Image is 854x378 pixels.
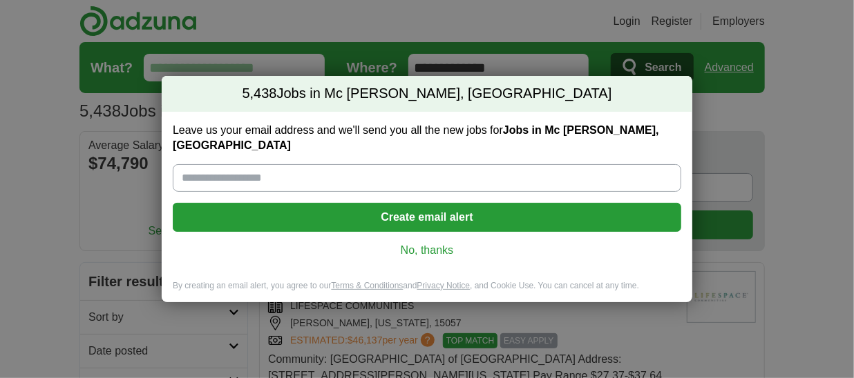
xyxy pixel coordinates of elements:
button: Create email alert [173,203,681,232]
strong: Jobs in Mc [PERSON_NAME], [GEOGRAPHIC_DATA] [173,124,659,151]
a: Terms & Conditions [331,281,403,290]
a: No, thanks [184,243,670,258]
h2: Jobs in Mc [PERSON_NAME], [GEOGRAPHIC_DATA] [162,76,692,112]
span: 5,438 [243,84,277,103]
a: Privacy Notice [417,281,471,290]
div: By creating an email alert, you agree to our and , and Cookie Use. You can cancel at any time. [162,280,692,303]
label: Leave us your email address and we'll send you all the new jobs for [173,123,681,153]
